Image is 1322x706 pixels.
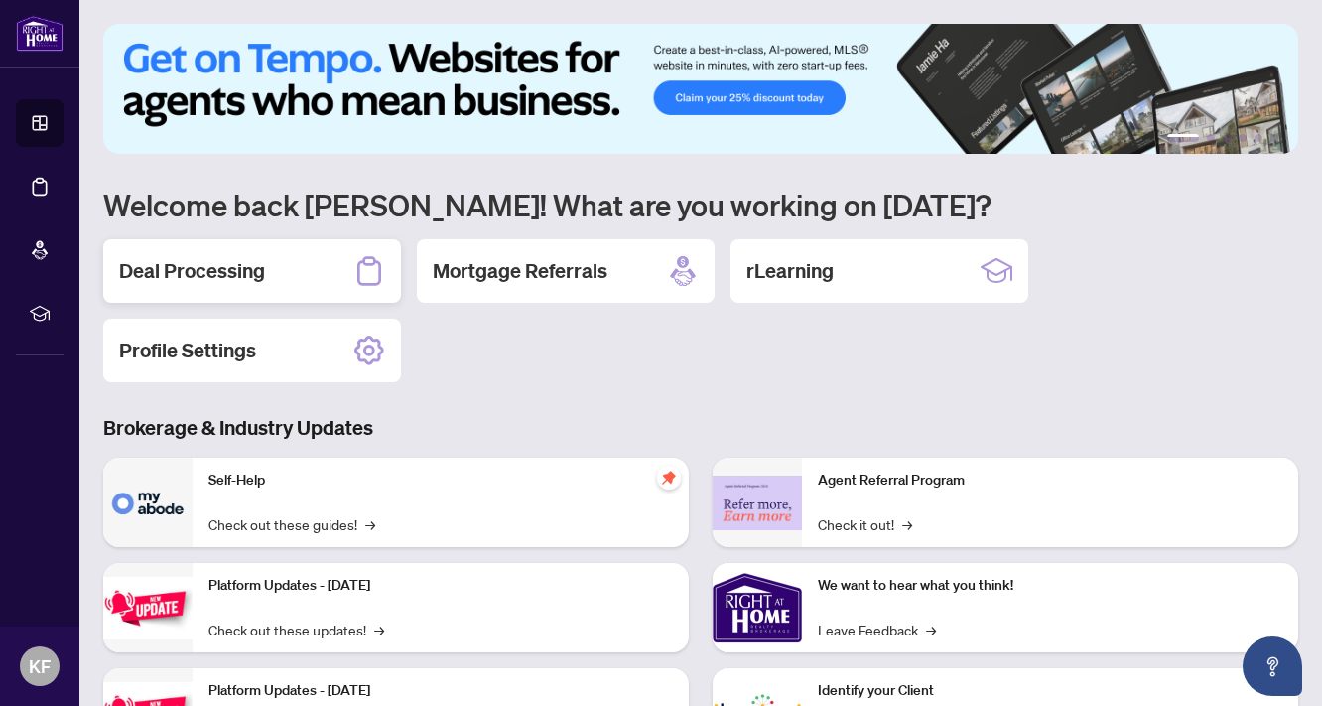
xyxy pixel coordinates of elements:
[926,619,936,640] span: →
[1239,134,1247,142] button: 4
[1255,134,1262,142] button: 5
[902,513,912,535] span: →
[208,575,673,597] p: Platform Updates - [DATE]
[119,337,256,364] h2: Profile Settings
[818,619,936,640] a: Leave Feedback→
[208,470,673,492] p: Self-Help
[365,513,375,535] span: →
[103,414,1298,442] h3: Brokerage & Industry Updates
[16,15,64,52] img: logo
[208,680,673,702] p: Platform Updates - [DATE]
[713,476,802,530] img: Agent Referral Program
[433,257,607,285] h2: Mortgage Referrals
[103,24,1298,154] img: Slide 0
[1270,134,1278,142] button: 6
[818,513,912,535] a: Check it out!→
[208,513,375,535] a: Check out these guides!→
[29,652,51,680] span: KF
[746,257,834,285] h2: rLearning
[818,575,1282,597] p: We want to hear what you think!
[103,577,193,639] img: Platform Updates - July 21, 2025
[818,470,1282,492] p: Agent Referral Program
[374,619,384,640] span: →
[713,563,802,652] img: We want to hear what you think!
[1243,636,1302,696] button: Open asap
[818,680,1282,702] p: Identify your Client
[119,257,265,285] h2: Deal Processing
[208,619,384,640] a: Check out these updates!→
[1167,134,1199,142] button: 1
[1223,134,1231,142] button: 3
[657,466,681,490] span: pushpin
[103,186,1298,223] h1: Welcome back [PERSON_NAME]! What are you working on [DATE]?
[103,458,193,547] img: Self-Help
[1207,134,1215,142] button: 2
